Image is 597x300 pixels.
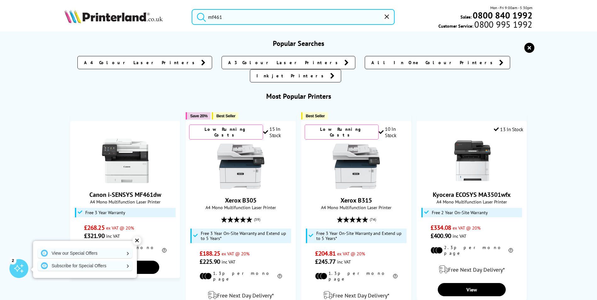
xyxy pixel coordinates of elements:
[256,73,327,79] span: Inkjet Printers
[216,114,235,118] span: Best Seller
[438,283,506,296] a: View
[254,214,260,225] span: (39)
[217,143,264,190] img: Xerox B305
[200,258,220,266] span: £225.90
[305,125,378,140] div: Low Running Costs
[106,233,120,239] span: inc VAT
[341,196,372,204] a: Xerox B315
[433,191,511,199] a: Kyocera ECOSYS MA3501wfx
[431,224,451,232] span: £334.08
[337,259,351,265] span: inc VAT
[65,92,532,101] h3: Most Popular Printers
[9,257,16,264] div: 2
[420,261,523,278] div: modal_delivery
[306,114,325,118] span: Best Seller
[212,112,239,119] button: Best Seller
[453,225,481,231] span: ex VAT @ 20%
[222,259,235,265] span: inc VAT
[370,214,376,225] span: (74)
[106,225,134,231] span: ex VAT @ 20%
[460,14,472,20] span: Sales:
[431,245,513,256] li: 2.3p per mono page
[84,59,198,66] span: A4 Colour Laser Printers
[379,126,408,138] div: 10 In Stock
[371,59,496,66] span: All In One Colour Printers
[228,59,341,66] span: A3 Colour Laser Printers
[315,249,335,258] span: £204.81
[89,191,161,199] a: Canon i-SENSYS MF461dw
[473,9,532,21] b: 0800 840 1992
[200,249,220,258] span: £188.25
[365,56,510,69] a: All In One Colour Printers
[250,69,341,82] a: Inkjet Printers
[132,236,141,245] div: ✕
[84,224,104,232] span: £268.25
[333,143,380,190] img: Xerox B315
[473,21,532,27] span: 0800 995 1992
[102,137,149,184] img: Canon i-SENSYS MF461dw
[192,9,395,25] input: Search product or brand
[65,9,163,23] img: Printerland Logo
[222,56,355,69] a: A3 Colour Laser Printers
[225,196,256,204] a: Xerox B305
[74,199,177,205] span: A4 Mono Multifunction Laser Printer
[263,126,292,138] div: 15 In Stock
[472,12,532,18] a: 0800 840 1992
[333,185,380,191] a: Xerox B315
[315,258,335,266] span: £245.77
[84,232,104,240] span: £321.90
[316,231,405,241] span: Free 3 Year On-Site Warranty and Extend up to 5 Years*
[431,232,451,240] span: £400.90
[65,9,184,25] a: Printerland Logo
[102,179,149,186] a: Canon i-SENSYS MF461dw
[38,248,132,258] a: View our Special Offers
[337,251,365,257] span: ex VAT @ 20%
[453,233,466,239] span: inc VAT
[420,199,523,205] span: A4 Mono Multifunction Laser Printer
[38,261,132,271] a: Subscribe for Special Offers
[222,251,250,257] span: ex VAT @ 20%
[186,112,211,119] button: Save 20%
[201,231,290,241] span: Free 3 Year On-Site Warranty and Extend up to 5 Years*
[432,210,488,215] span: Free 2 Year On-Site Warranty
[85,210,125,215] span: Free 3 Year Warranty
[490,5,532,11] span: Mon - Fri 9:00am - 5:30pm
[438,21,532,29] span: Customer Service:
[448,179,495,186] a: Kyocera ECOSYS MA3501wfx
[217,185,264,191] a: Xerox B305
[305,204,408,210] span: A4 Mono Multifunction Laser Printer
[189,204,292,210] span: A4 Mono Multifunction Laser Printer
[301,112,328,119] button: Best Seller
[448,137,495,184] img: Kyocera ECOSYS MA3501wfx
[494,126,523,132] div: 13 In Stock
[190,114,207,118] span: Save 20%
[315,270,397,282] li: 1.3p per mono page
[65,39,532,48] h3: Popular Searches
[77,56,212,69] a: A4 Colour Laser Printers
[189,125,263,140] div: Low Running Costs
[200,270,282,282] li: 1.3p per mono page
